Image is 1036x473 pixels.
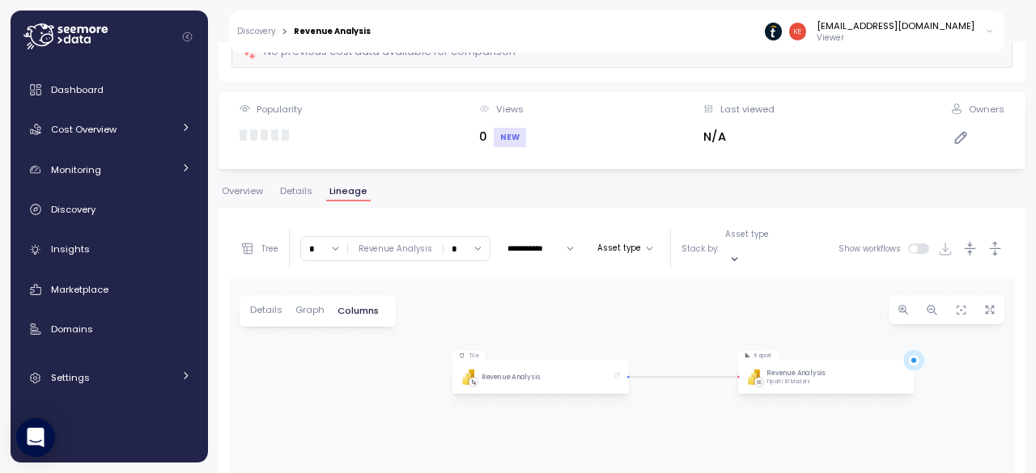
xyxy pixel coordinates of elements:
[817,19,974,32] div: [EMAIL_ADDRESS][DOMAIN_NAME]
[766,369,825,379] div: Revenue Analysis
[720,103,775,116] div: Last viewed
[280,187,312,196] span: Details
[329,187,367,196] span: Lineage
[51,371,90,384] span: Settings
[839,243,909,254] span: Show workflows
[250,306,282,315] span: Details
[51,323,93,336] span: Domains
[754,352,771,359] p: Report
[237,27,275,36] a: Discovery
[496,103,524,116] div: Views
[17,234,202,266] a: Insights
[765,23,782,40] img: 6714de1ca73de131760c52a6.PNG
[222,187,263,196] span: Overview
[969,103,1004,116] div: Owners
[51,163,101,176] span: Monitoring
[17,193,202,226] a: Discovery
[591,239,660,258] button: Asset type
[494,128,526,147] div: NEW
[725,229,769,240] p: Asset type
[282,27,287,37] div: >
[16,418,55,457] div: Open Intercom Messenger
[177,31,197,43] button: Collapse navigation
[51,83,104,96] span: Dashboard
[338,306,379,315] span: Columns
[703,129,726,145] span: N/A
[51,243,90,256] span: Insights
[17,273,202,306] a: Marketplace
[51,123,117,136] span: Cost Overview
[295,306,325,315] span: Graph
[766,378,809,386] div: Tipalti BI Models
[17,154,202,186] a: Monitoring
[681,243,719,255] p: Stack by:
[481,372,539,382] div: Revenue Analysis
[469,352,478,359] p: Tile
[17,313,202,345] a: Domains
[17,113,202,146] a: Cost Overview
[51,283,108,296] span: Marketplace
[51,203,96,216] span: Discovery
[17,74,202,106] a: Dashboard
[479,128,526,147] div: 0
[359,243,432,255] div: Revenue Analysis
[817,32,974,44] p: Viewer
[261,243,278,255] p: Tree
[294,27,371,36] div: Revenue Analysis
[17,361,202,394] a: Settings
[257,103,302,116] div: Popularity
[789,23,806,40] img: 967abbe748a2a1ede949dc7467f94bfa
